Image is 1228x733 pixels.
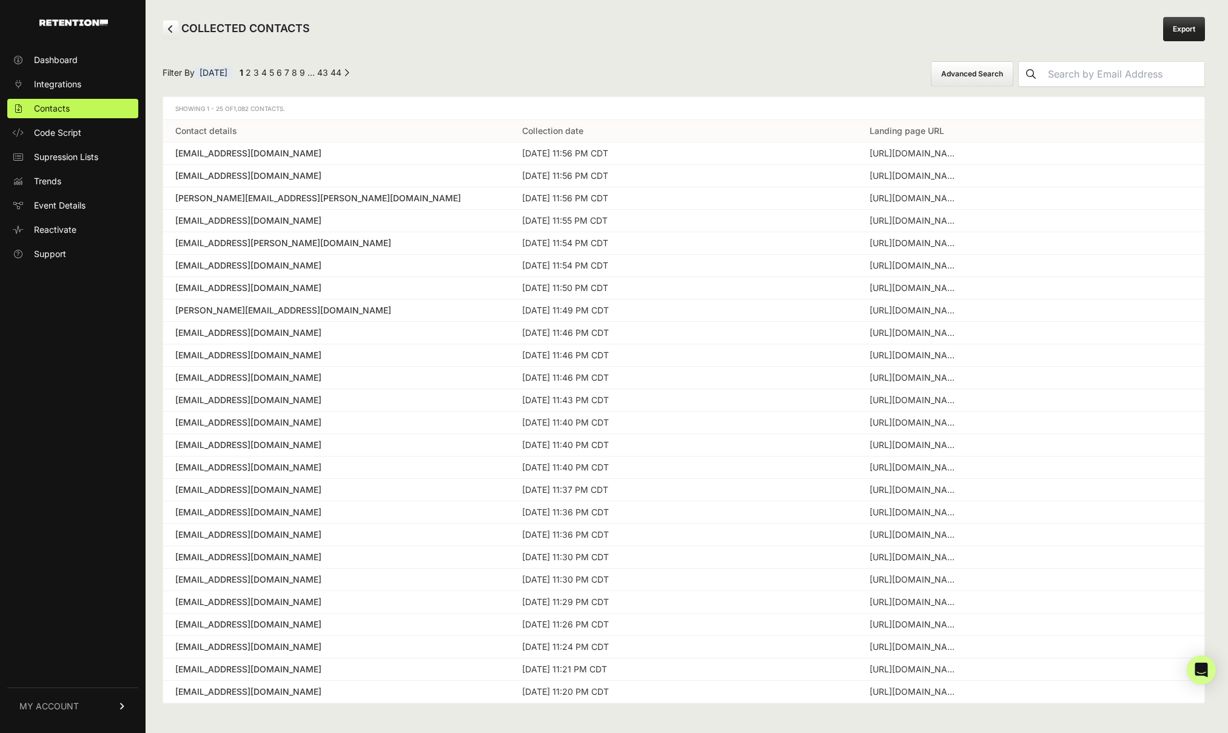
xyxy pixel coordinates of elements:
td: [DATE] 11:46 PM CDT [510,344,857,367]
a: Page 4 [261,67,267,78]
div: https://www.snopes.com/fact-check/jimmy-kimmel-channel-stephen-colbert-simon-cowell/ [870,192,961,204]
a: [EMAIL_ADDRESS][DOMAIN_NAME] [175,147,498,159]
a: Dashboard [7,50,138,70]
a: Page 6 [277,67,282,78]
td: [DATE] 11:46 PM CDT [510,322,857,344]
td: [DATE] 11:26 PM CDT [510,614,857,636]
div: https://www.snopes.com/fact-check/jimmy-kimmel-channel-stephen-colbert-simon-cowell/ [870,686,961,698]
div: [EMAIL_ADDRESS][DOMAIN_NAME] [175,327,498,339]
div: https://www.snopes.com/news/2025/09/26/fbi-categorize-trans-people/?utm_medium=Social&utm_source=... [870,641,961,653]
a: Reactivate [7,220,138,239]
a: Contacts [7,99,138,118]
a: [EMAIL_ADDRESS][DOMAIN_NAME] [175,461,498,474]
td: [DATE] 11:40 PM CDT [510,457,857,479]
a: [EMAIL_ADDRESS][DOMAIN_NAME] [175,170,498,182]
span: Event Details [34,199,86,212]
div: https://www.snopes.com/news/2025/09/25/men-lost-from-alligator-alcatraz/ [870,551,961,563]
td: [DATE] 11:37 PM CDT [510,479,857,501]
a: Collection date [522,126,583,136]
a: [EMAIL_ADDRESS][DOMAIN_NAME] [175,529,498,541]
a: [EMAIL_ADDRESS][DOMAIN_NAME] [175,641,498,653]
a: Page 9 [300,67,305,78]
a: [EMAIL_ADDRESS][PERSON_NAME][DOMAIN_NAME] [175,237,498,249]
td: [DATE] 11:55 PM CDT [510,210,857,232]
span: Contacts [34,102,70,115]
div: [EMAIL_ADDRESS][DOMAIN_NAME] [175,349,498,361]
div: Open Intercom Messenger [1187,655,1216,684]
div: https://www.snopes.com/fact-check/candelaria-rivas-ramos-runner/ [870,439,961,451]
em: Page 1 [240,67,243,78]
td: [DATE] 11:56 PM CDT [510,165,857,187]
td: [DATE] 11:36 PM CDT [510,501,857,524]
td: [DATE] 11:29 PM CDT [510,591,857,614]
a: [EMAIL_ADDRESS][DOMAIN_NAME] [175,372,498,384]
td: [DATE] 11:24 PM CDT [510,636,857,658]
span: MY ACCOUNT [19,700,79,712]
div: https://www.snopes.com/fact-check/charlie-kirk-simone-biles-post/ [870,304,961,316]
div: https://www.snopes.com/fact-check/jimmy-kimmel-channel-stephen-colbert-simon-cowell/ [870,461,961,474]
h2: COLLECTED CONTACTS [163,20,310,38]
a: Page 43 [317,67,328,78]
a: [EMAIL_ADDRESS][DOMAIN_NAME] [175,417,498,429]
a: Page 8 [292,67,297,78]
div: https://www.snopes.com/fact-check/charlie-kirk-mlk-awful/ [870,596,961,608]
td: [DATE] 11:56 PM CDT [510,187,857,210]
span: Code Script [34,127,81,139]
div: https://www.snopes.com/fact-check/doj-removes-study-website/ [870,237,961,249]
td: [DATE] 11:54 PM CDT [510,232,857,255]
a: [EMAIL_ADDRESS][DOMAIN_NAME] [175,259,498,272]
a: Page 7 [284,67,289,78]
div: https://www.snopes.com/news/2022/10/25/reepy-clown-history-halloween/ [870,147,961,159]
a: [EMAIL_ADDRESS][DOMAIN_NAME] [175,596,498,608]
span: Trends [34,175,61,187]
a: [PERSON_NAME][EMAIL_ADDRESS][DOMAIN_NAME] [175,304,498,316]
a: [EMAIL_ADDRESS][DOMAIN_NAME] [175,394,498,406]
a: [EMAIL_ADDRESS][DOMAIN_NAME] [175,618,498,631]
a: Integrations [7,75,138,94]
a: [EMAIL_ADDRESS][DOMAIN_NAME] [175,439,498,451]
a: Code Script [7,123,138,142]
a: Page 5 [269,67,274,78]
div: [EMAIL_ADDRESS][DOMAIN_NAME] [175,484,498,496]
span: Dashboard [34,54,78,66]
a: [EMAIL_ADDRESS][DOMAIN_NAME] [175,215,498,227]
div: https://www.snopes.com/fact-check/charlie-kirk-black-women/?cb_rec=djRfMl8xXzNfMTgwXzBfMF8wXw [870,574,961,586]
a: Contact details [175,126,237,136]
span: [DATE] [195,67,232,79]
td: [DATE] 11:56 PM CDT [510,142,857,165]
div: [EMAIL_ADDRESS][DOMAIN_NAME] [175,506,498,518]
span: Integrations [34,78,81,90]
div: https://www.snopes.com/fact-check/brian-kilmeade-lethal-injection/ [870,215,961,227]
td: [DATE] 11:46 PM CDT [510,367,857,389]
div: https://www.snopes.com/news/2020/04/01/covid-19-bioweapon/?collection=240413 [870,394,961,406]
td: [DATE] 11:50 PM CDT [510,277,857,300]
a: [EMAIL_ADDRESS][DOMAIN_NAME] [175,282,498,294]
div: https://www.snopes.com/news/2025/09/25/men-lost-from-alligator-alcatraz/ [870,663,961,675]
a: [EMAIL_ADDRESS][DOMAIN_NAME] [175,663,498,675]
img: Retention.com [39,19,108,26]
a: Supression Lists [7,147,138,167]
button: Advanced Search [931,61,1013,87]
a: [EMAIL_ADDRESS][DOMAIN_NAME] [175,574,498,586]
a: [PERSON_NAME][EMAIL_ADDRESS][PERSON_NAME][DOMAIN_NAME] [175,192,498,204]
span: Support [34,248,66,260]
span: Supression Lists [34,151,98,163]
td: [DATE] 11:54 PM CDT [510,255,857,277]
a: Page 2 [246,67,251,78]
a: Support [7,244,138,264]
a: Landing page URL [870,126,944,136]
